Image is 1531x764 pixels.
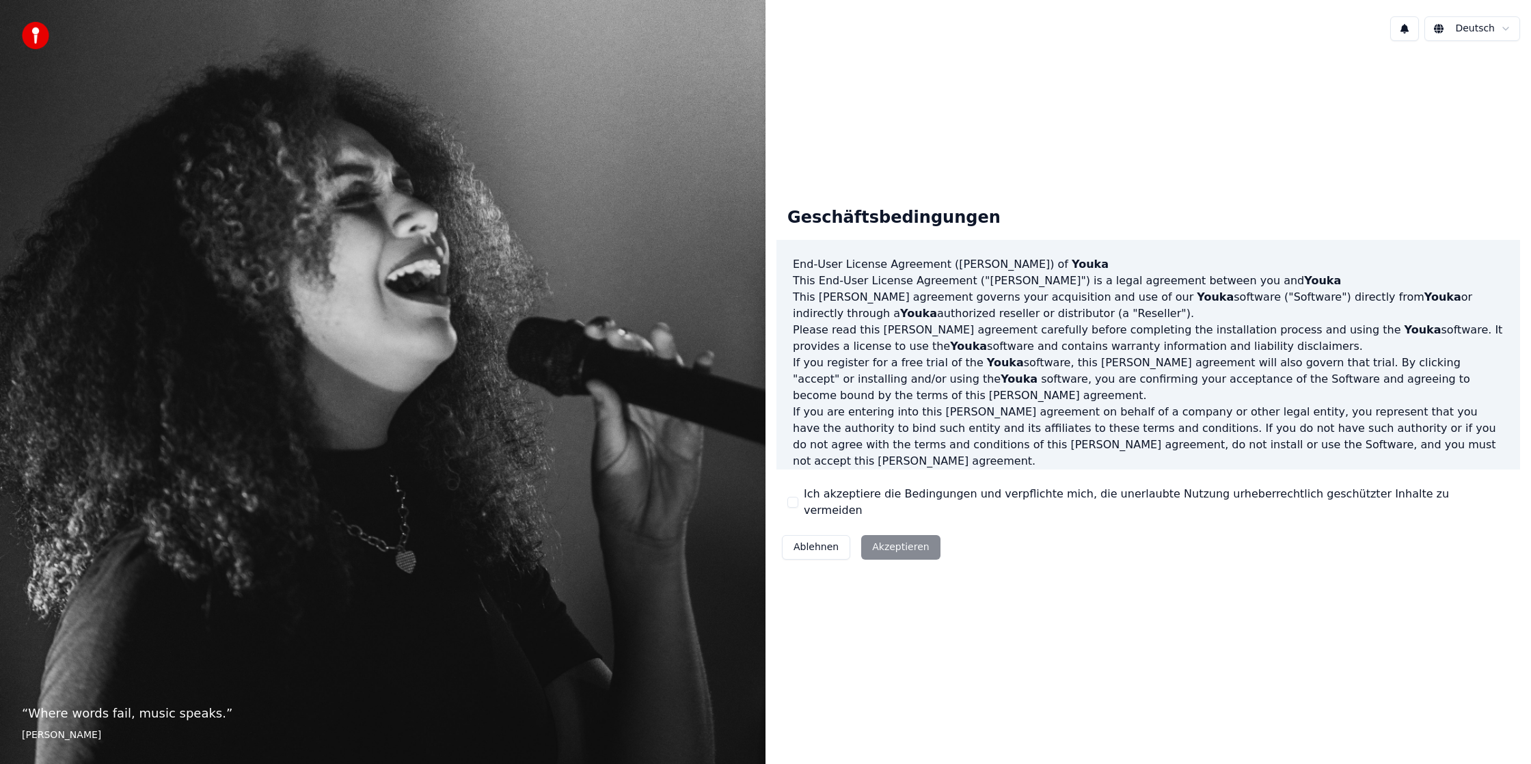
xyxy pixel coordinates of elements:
[1405,323,1441,336] span: Youka
[1424,290,1461,303] span: Youka
[22,704,744,723] p: “ Where words fail, music speaks. ”
[804,486,1509,519] label: Ich akzeptiere die Bedingungen und verpflichte mich, die unerlaubte Nutzung urheberrechtlich gesc...
[950,340,987,353] span: Youka
[900,307,937,320] span: Youka
[793,273,1504,289] p: This End-User License Agreement ("[PERSON_NAME]") is a legal agreement between you and
[776,196,1012,240] div: Geschäftsbedingungen
[1072,258,1109,271] span: Youka
[793,322,1504,355] p: Please read this [PERSON_NAME] agreement carefully before completing the installation process and...
[1304,274,1341,287] span: Youka
[22,728,744,742] footer: [PERSON_NAME]
[1197,290,1234,303] span: Youka
[22,22,49,49] img: youka
[793,404,1504,469] p: If you are entering into this [PERSON_NAME] agreement on behalf of a company or other legal entit...
[793,355,1504,404] p: If you register for a free trial of the software, this [PERSON_NAME] agreement will also govern t...
[793,289,1504,322] p: This [PERSON_NAME] agreement governs your acquisition and use of our software ("Software") direct...
[782,535,850,560] button: Ablehnen
[793,256,1504,273] h3: End-User License Agreement ([PERSON_NAME]) of
[987,356,1024,369] span: Youka
[1001,372,1038,385] span: Youka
